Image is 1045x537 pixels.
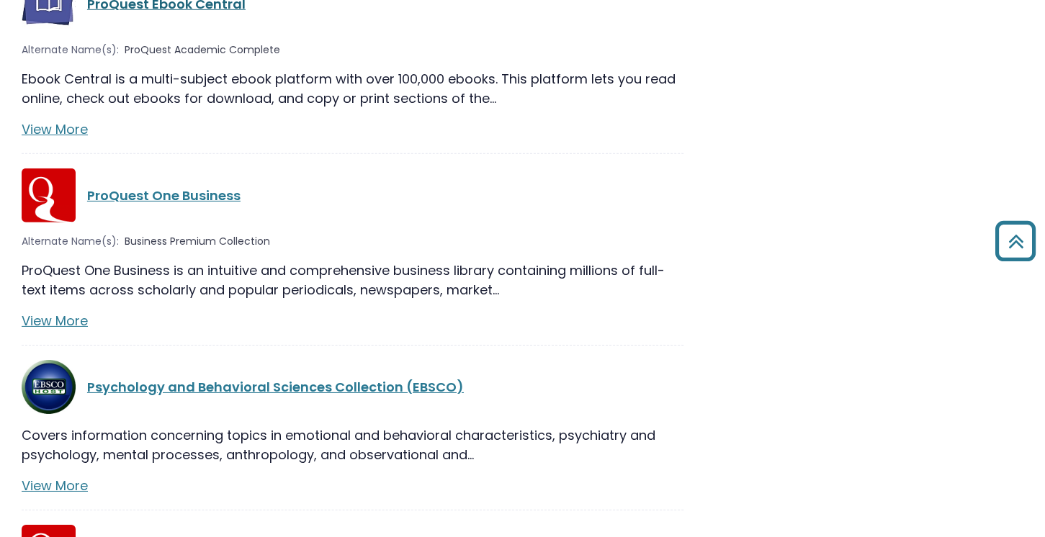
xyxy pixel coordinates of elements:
span: Alternate Name(s): [22,42,119,58]
a: ProQuest One Business [87,186,241,204]
a: Back to Top [990,227,1041,254]
a: Psychology and Behavioral Sciences Collection (EBSCO) [87,378,464,396]
p: Ebook Central is a multi-subject ebook platform with over 100,000 ebooks. This platform lets you ... [22,69,683,108]
span: ProQuest Academic Complete [125,42,280,58]
span: Business Premium Collection [125,234,270,249]
p: Covers information concerning topics in emotional and behavioral characteristics, psychiatry and ... [22,425,683,464]
a: View More [22,312,88,330]
a: View More [22,120,88,138]
p: ProQuest One Business is an intuitive and comprehensive business library containing millions of f... [22,261,683,299]
a: View More [22,477,88,495]
span: Alternate Name(s): [22,234,119,249]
